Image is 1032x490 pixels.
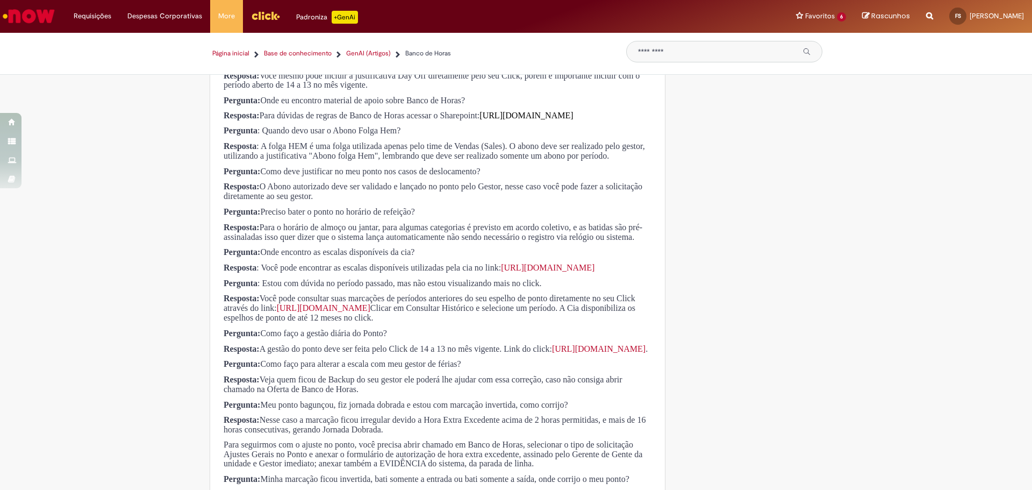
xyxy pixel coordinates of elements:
[212,49,249,58] a: Página inicial
[224,294,635,313] span: Você pode consultar suas marcações de períodos anteriores do seu espelho de ponto diretamente no ...
[277,304,370,313] a: [URL][DOMAIN_NAME]
[224,415,260,424] span: Resposta:
[224,279,257,288] span: Pergunta
[332,11,358,24] p: +GenAi
[224,141,256,151] span: Resposta
[74,11,111,22] span: Requisições
[224,111,260,120] span: Resposta:
[260,474,629,484] span: Minha marcação ficou invertida, bati somente a entrada ou bati somente a saída, onde corrijo o me...
[224,71,260,80] strong: Resposta:
[805,11,835,22] span: Favoritos
[260,207,414,216] span: Preciso bater o ponto no horário de refeição?
[260,111,480,120] span: Para dúvidas de regras de Banco de Horas acessar o Sharepoint:
[260,344,552,353] span: A gestão do ponto deve ser feita pelo Click de 14 a 13 no mês vigente. Link do click:
[260,329,387,338] span: Como faço a gestão diária do Ponto?
[479,111,573,120] a: [URL][DOMAIN_NAME]
[296,11,358,24] div: Padroniza
[224,415,646,434] span: Nesse caso a marcação ficou irregular devido a Hora Extra Excedente acima de 2 horas permitidas, ...
[224,182,642,201] span: O Abono autorizado deve ser validado e lançado no ponto pelo Gestor, nesse caso você pode fazer a...
[224,61,640,89] span: Como posso colocar Day Off no meu ponto? Você mesmo pode incluir a justificativa Day Off diretame...
[224,223,642,242] span: Para o horário de almoço ou jantar, para algumas categorias é previsto em acordo coletivo, e as b...
[837,12,846,22] span: 6
[224,474,260,484] span: Pergunta:
[224,375,622,394] span: Veja quem ficou de Backup do seu gestor ele poderá lhe ajudar com essa correção, caso não consiga...
[224,344,260,353] span: Resposta:
[218,11,235,22] span: More
[224,375,260,384] span: Resposta:
[552,345,646,353] a: [URL][DOMAIN_NAME]
[1,5,56,27] img: ServiceNow
[646,344,648,353] span: .
[955,12,961,19] span: FS
[224,96,260,105] span: Pergunta:
[224,294,260,303] span: Resposta:
[224,263,256,272] span: Resposta
[346,49,391,58] a: GenAI (Artigos)
[260,167,480,176] span: Como deve justificar no meu ponto nos casos de deslocamento?
[224,329,260,338] span: Pergunta:
[127,11,202,22] span: Despesas Corporativas
[224,440,642,468] span: Para seguirmos com o ajuste no ponto, você precisa abrir chamado em Banco de Horas, selecionar o ...
[970,11,1024,20] span: [PERSON_NAME]
[260,247,414,257] span: Onde encontro as escalas disponíveis da cia?
[224,223,260,232] span: Resposta:
[256,263,501,272] span: : Você pode encontrar as escalas disponíveis utilizadas pela cia no link:
[224,141,645,160] span: : A folga HEM é uma folga utilizada apenas pelo time de Vendas (Sales). O abono deve ser realizad...
[871,11,910,21] span: Rascunhos
[224,303,635,322] span: Clicar em Consultar Histórico e selecione um período. A Cia disponibiliza os espelhos de ponto de...
[224,207,260,216] span: Pergunta:
[224,167,260,176] span: Pergunta:
[264,49,332,58] a: Base de conhecimento
[224,400,260,409] span: Pergunta:
[257,279,541,288] span: : Estou com dúvida no período passado, mas não estou visualizando mais no click.
[251,8,280,24] img: click_logo_yellow_360x200.png
[405,49,451,58] span: Banco de Horas
[501,264,594,272] a: [URL][DOMAIN_NAME]
[260,359,461,368] span: Como faço para alterar a escala com meu gestor de férias?
[224,182,260,191] span: Resposta:
[277,303,370,313] span: [URL][DOMAIN_NAME]
[862,11,910,22] a: Rascunhos
[224,247,260,257] span: Pergunta:
[224,359,260,368] span: Pergunta:
[260,96,465,105] span: Onde eu encontro material de apoio sobre Banco de Horas?
[224,126,257,135] span: Pergunta
[260,400,568,409] span: Meu ponto bagunçou, fiz jornada dobrada e estou com marcação invertida, como corrijo?
[257,126,400,135] span: : Quando devo usar o Abono Folga Hem?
